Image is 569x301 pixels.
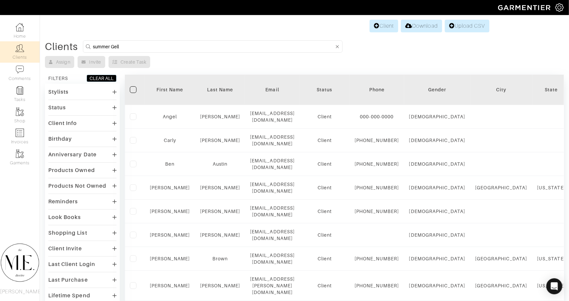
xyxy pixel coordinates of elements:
[48,151,97,158] div: Anniversary Date
[250,157,295,171] div: [EMAIL_ADDRESS][DOMAIN_NAME]
[16,108,24,116] img: garments-icon-b7da505a4dc4fd61783c78ac3ca0ef83fa9d6f193b1c9dc38574b1d14d53ca28.png
[48,120,77,127] div: Client Info
[164,138,176,143] a: Carly
[555,3,564,12] img: gear-icon-white-bd11855cb880d31180b6d7d6211b90ccbf57a29d726f0c71d8c61bd08dd39cc2.png
[409,208,465,215] div: [DEMOGRAPHIC_DATA]
[48,277,88,283] div: Last Purchase
[48,136,72,142] div: Birthday
[495,2,555,13] img: garmentier-logo-header-white-b43fb05a5012e4ada735d5af1a66efaba907eab6374d6393d1fbf88cb4ef424d.png
[250,110,295,123] div: [EMAIL_ADDRESS][DOMAIN_NAME]
[87,75,117,82] button: CLEAR ALL
[150,86,190,93] div: First Name
[150,256,190,261] a: [PERSON_NAME]
[409,282,465,289] div: [DEMOGRAPHIC_DATA]
[370,20,398,32] a: Client
[305,282,345,289] div: Client
[200,283,240,288] a: [PERSON_NAME]
[48,261,95,268] div: Last Client Login
[150,185,190,190] a: [PERSON_NAME]
[250,252,295,265] div: [EMAIL_ADDRESS][DOMAIN_NAME]
[305,161,345,167] div: Client
[305,184,345,191] div: Client
[48,230,87,236] div: Shopping List
[48,214,81,221] div: Look Books
[475,86,527,93] div: City
[48,167,95,174] div: Products Owned
[16,150,24,158] img: garments-icon-b7da505a4dc4fd61783c78ac3ca0ef83fa9d6f193b1c9dc38574b1d14d53ca28.png
[200,114,240,119] a: [PERSON_NAME]
[48,75,68,82] div: FILTERS
[150,209,190,214] a: [PERSON_NAME]
[537,184,566,191] div: [US_STATE]
[409,86,465,93] div: Gender
[195,75,245,105] th: Toggle SortBy
[163,114,177,119] a: Angel
[305,255,345,262] div: Client
[93,42,334,51] input: Search by name, email, phone, city, or state
[355,255,399,262] div: [PHONE_NUMBER]
[48,183,106,189] div: Products Not Owned
[150,232,190,238] a: [PERSON_NAME]
[250,181,295,194] div: [EMAIL_ADDRESS][DOMAIN_NAME]
[401,20,442,32] a: Download
[409,255,465,262] div: [DEMOGRAPHIC_DATA]
[404,75,470,105] th: Toggle SortBy
[305,113,345,120] div: Client
[355,282,399,289] div: [PHONE_NUMBER]
[16,44,24,52] img: clients-icon-6bae9207a08558b7cb47a8932f037763ab4055f8c8b6bfacd5dc20c3e0201464.png
[475,255,527,262] div: [GEOGRAPHIC_DATA]
[165,161,174,167] a: Ben
[200,86,240,93] div: Last Name
[250,134,295,147] div: [EMAIL_ADDRESS][DOMAIN_NAME]
[355,86,399,93] div: Phone
[48,245,82,252] div: Client Invite
[16,86,24,95] img: reminder-icon-8004d30b9f0a5d33ae49ab947aed9ed385cf756f9e5892f1edd6e32f2345188e.png
[546,278,562,294] div: Open Intercom Messenger
[16,23,24,31] img: dashboard-icon-dbcd8f5a0b271acd01030246c82b418ddd0df26cd7fceb0bd07c9910d44c42f6.png
[305,137,345,144] div: Client
[200,185,240,190] a: [PERSON_NAME]
[537,255,566,262] div: [US_STATE]
[537,86,566,93] div: State
[445,20,489,32] a: Upload CSV
[45,43,78,50] div: Clients
[409,161,465,167] div: [DEMOGRAPHIC_DATA]
[213,161,227,167] a: Austin
[16,65,24,74] img: comment-icon-a0a6a9ef722e966f86d9cbdc48e553b5cf19dbc54f86b18d962a5391bc8f6eb6.png
[16,129,24,137] img: orders-icon-0abe47150d42831381b5fb84f609e132dff9fe21cb692f30cb5eec754e2cba89.png
[250,228,295,242] div: [EMAIL_ADDRESS][DOMAIN_NAME]
[48,198,78,205] div: Reminders
[409,113,465,120] div: [DEMOGRAPHIC_DATA]
[250,86,295,93] div: Email
[355,161,399,167] div: [PHONE_NUMBER]
[475,282,527,289] div: [GEOGRAPHIC_DATA]
[250,276,295,296] div: [EMAIL_ADDRESS][PERSON_NAME][DOMAIN_NAME]
[305,86,345,93] div: Status
[355,208,399,215] div: [PHONE_NUMBER]
[200,209,240,214] a: [PERSON_NAME]
[250,205,295,218] div: [EMAIL_ADDRESS][DOMAIN_NAME]
[355,137,399,144] div: [PHONE_NUMBER]
[48,104,66,111] div: Status
[48,89,69,95] div: Stylists
[475,184,527,191] div: [GEOGRAPHIC_DATA]
[200,232,240,238] a: [PERSON_NAME]
[409,184,465,191] div: [DEMOGRAPHIC_DATA]
[355,113,399,120] div: 000-000-0000
[537,282,566,289] div: [US_STATE]
[90,75,114,82] div: CLEAR ALL
[355,184,399,191] div: [PHONE_NUMBER]
[300,75,350,105] th: Toggle SortBy
[145,75,195,105] th: Toggle SortBy
[409,232,465,238] div: [DEMOGRAPHIC_DATA]
[48,292,90,299] div: Lifetime Spend
[305,208,345,215] div: Client
[409,137,465,144] div: [DEMOGRAPHIC_DATA]
[305,232,345,238] div: Client
[212,256,228,261] a: Brown
[200,138,240,143] a: [PERSON_NAME]
[150,283,190,288] a: [PERSON_NAME]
